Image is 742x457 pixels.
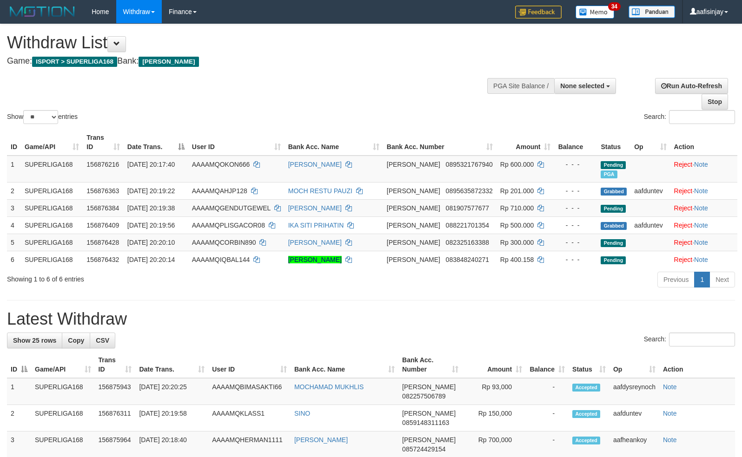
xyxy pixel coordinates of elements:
[288,187,352,195] a: MOCH RESTU PAUZI
[487,78,554,94] div: PGA Site Balance /
[670,216,737,234] td: ·
[500,187,534,195] span: Rp 201.000
[609,405,659,431] td: aafduntev
[630,216,670,234] td: aafduntev
[670,199,737,216] td: ·
[572,410,600,418] span: Accepted
[21,216,83,234] td: SUPERLIGA168
[291,352,398,378] th: Bank Acc. Name: activate to sort column ascending
[597,129,630,156] th: Status
[95,378,136,405] td: 156875943
[192,204,271,212] span: AAAAMQGENDUTGEWEL
[694,204,708,212] a: Note
[192,187,247,195] span: AAAAMQAHJP128
[7,156,21,183] td: 1
[288,204,342,212] a: [PERSON_NAME]
[127,222,175,229] span: [DATE] 20:19:56
[86,161,119,168] span: 156876216
[13,337,56,344] span: Show 25 rows
[608,2,621,11] span: 34
[7,271,302,284] div: Showing 1 to 6 of 6 entries
[500,161,534,168] span: Rp 600.000
[446,187,493,195] span: Copy 0895635872332 to clipboard
[497,129,555,156] th: Amount: activate to sort column ascending
[387,187,440,195] span: [PERSON_NAME]
[659,352,735,378] th: Action
[669,333,735,346] input: Search:
[694,239,708,246] a: Note
[560,82,604,90] span: None selected
[387,204,440,212] span: [PERSON_NAME]
[674,256,693,263] a: Reject
[7,57,485,66] h4: Game: Bank:
[124,129,188,156] th: Date Trans.: activate to sort column descending
[402,383,456,391] span: [PERSON_NAME]
[96,337,109,344] span: CSV
[644,333,735,346] label: Search:
[288,256,342,263] a: [PERSON_NAME]
[21,156,83,183] td: SUPERLIGA168
[7,199,21,216] td: 3
[83,129,124,156] th: Trans ID: activate to sort column ascending
[7,405,31,431] td: 2
[644,110,735,124] label: Search:
[670,182,737,199] td: ·
[95,405,136,431] td: 156876311
[7,33,485,52] h1: Withdraw List
[554,129,597,156] th: Balance
[500,239,534,246] span: Rp 300.000
[601,205,626,213] span: Pending
[7,182,21,199] td: 2
[694,256,708,263] a: Note
[402,392,445,400] span: Copy 082257506789 to clipboard
[670,156,737,183] td: ·
[402,445,445,453] span: Copy 085724429154 to clipboard
[208,405,291,431] td: AAAAMQKLASS1
[670,234,737,251] td: ·
[402,410,456,417] span: [PERSON_NAME]
[86,204,119,212] span: 156876384
[68,337,84,344] span: Copy
[694,187,708,195] a: Note
[558,186,593,196] div: - - -
[135,378,208,405] td: [DATE] 20:20:25
[127,204,175,212] span: [DATE] 20:19:38
[663,436,677,444] a: Note
[86,222,119,229] span: 156876409
[572,437,600,444] span: Accepted
[515,6,562,19] img: Feedback.jpg
[526,405,569,431] td: -
[670,129,737,156] th: Action
[558,238,593,247] div: - - -
[7,5,78,19] img: MOTION_logo.png
[21,182,83,199] td: SUPERLIGA168
[7,251,21,268] td: 6
[127,239,175,246] span: [DATE] 20:20:10
[387,222,440,229] span: [PERSON_NAME]
[601,239,626,247] span: Pending
[288,161,342,168] a: [PERSON_NAME]
[192,161,250,168] span: AAAAMQOKON666
[288,222,344,229] a: IKA SITI PRIHATIN
[558,160,593,169] div: - - -
[500,256,534,263] span: Rp 400.158
[31,378,95,405] td: SUPERLIGA168
[569,352,609,378] th: Status: activate to sort column ascending
[139,57,199,67] span: [PERSON_NAME]
[387,161,440,168] span: [PERSON_NAME]
[90,333,115,348] a: CSV
[462,378,526,405] td: Rp 93,000
[62,333,90,348] a: Copy
[285,129,383,156] th: Bank Acc. Name: activate to sort column ascending
[383,129,497,156] th: Bank Acc. Number: activate to sort column ascending
[572,384,600,392] span: Accepted
[674,204,693,212] a: Reject
[601,170,617,178] span: Marked by aafsengchandara
[630,129,670,156] th: Op: activate to sort column ascending
[188,129,285,156] th: User ID: activate to sort column ascending
[446,161,493,168] span: Copy 0895321767940 to clipboard
[609,378,659,405] td: aafdysreynoch
[674,239,693,246] a: Reject
[398,352,462,378] th: Bank Acc. Number: activate to sort column ascending
[23,110,58,124] select: Showentries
